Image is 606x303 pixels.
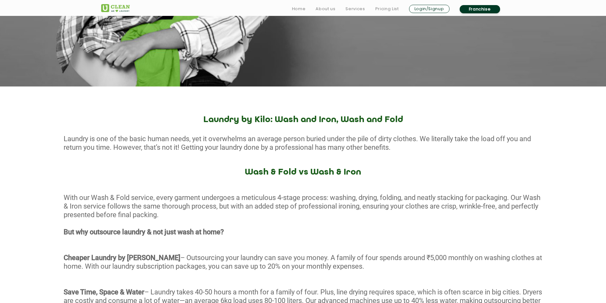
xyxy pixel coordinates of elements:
[101,4,130,12] img: UClean Laundry and Dry Cleaning
[345,5,365,13] a: Services
[64,228,224,236] strong: But why outsource laundry & not just wash at home?
[409,5,449,13] a: Login/Signup
[375,5,399,13] a: Pricing List
[64,254,180,262] strong: Cheaper Laundry by [PERSON_NAME]
[316,5,335,13] a: About us
[64,288,144,296] strong: Save Time, Space & Water
[460,5,500,13] a: Franchise
[292,5,306,13] a: Home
